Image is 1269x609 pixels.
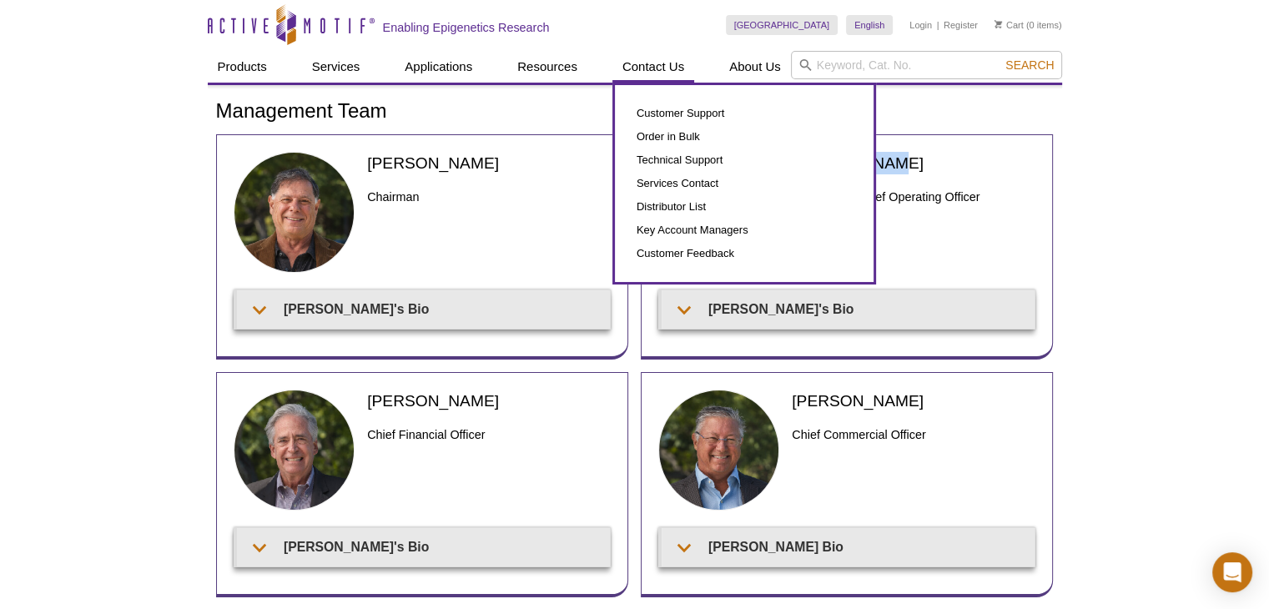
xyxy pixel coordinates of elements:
[632,125,857,148] a: Order in Bulk
[662,528,1035,566] summary: [PERSON_NAME] Bio
[632,195,857,219] a: Distributor List
[995,19,1024,31] a: Cart
[632,172,857,195] a: Services Contact
[237,290,610,328] summary: [PERSON_NAME]'s Bio
[791,51,1062,79] input: Keyword, Cat. No.
[937,15,939,35] li: |
[612,51,694,83] a: Contact Us
[726,15,838,35] a: [GEOGRAPHIC_DATA]
[237,528,610,566] summary: [PERSON_NAME]'s Bio
[367,187,610,207] h3: Chairman
[719,51,791,83] a: About Us
[792,390,1035,412] h2: [PERSON_NAME]
[395,51,482,83] a: Applications
[234,152,355,274] img: Joe Fernandez headshot
[367,152,610,174] h2: [PERSON_NAME]
[1212,552,1252,592] div: Open Intercom Messenger
[383,20,550,35] h2: Enabling Epigenetics Research
[995,20,1002,28] img: Your Cart
[208,51,277,83] a: Products
[846,15,893,35] a: English
[632,102,857,125] a: Customer Support
[662,290,1035,328] summary: [PERSON_NAME]'s Bio
[995,15,1062,35] li: (0 items)
[792,425,1035,445] h3: Chief Commercial Officer
[507,51,587,83] a: Resources
[367,390,610,412] h2: [PERSON_NAME]
[234,390,355,511] img: Patrick Yount headshot
[216,100,1054,124] h1: Management Team
[632,148,857,172] a: Technical Support
[792,152,1035,174] h2: [PERSON_NAME]
[632,242,857,265] a: Customer Feedback
[792,187,1035,207] h3: President & Chief Operating Officer
[302,51,370,83] a: Services
[1005,58,1054,72] span: Search
[1000,58,1059,73] button: Search
[658,390,780,511] img: Fritz Eibel headshot
[909,19,932,31] a: Login
[632,219,857,242] a: Key Account Managers
[367,425,610,445] h3: Chief Financial Officer
[944,19,978,31] a: Register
